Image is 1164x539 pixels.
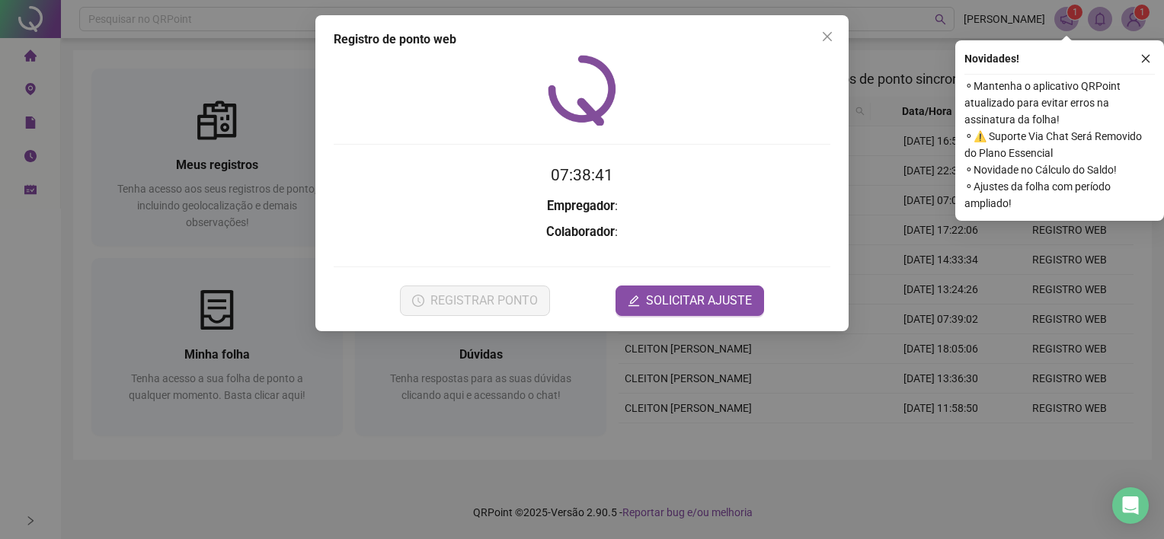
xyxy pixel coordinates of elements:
[546,225,615,239] strong: Colaborador
[616,285,764,316] button: editSOLICITAR AJUSTE
[334,196,830,216] h3: :
[815,24,839,49] button: Close
[628,295,640,307] span: edit
[964,50,1019,67] span: Novidades !
[1112,487,1149,524] div: Open Intercom Messenger
[400,285,550,316] button: REGISTRAR PONTO
[964,128,1155,161] span: ⚬ ⚠️ Suporte Via Chat Será Removido do Plano Essencial
[964,78,1155,128] span: ⚬ Mantenha o aplicativo QRPoint atualizado para evitar erros na assinatura da folha!
[334,222,830,242] h3: :
[964,161,1155,178] span: ⚬ Novidade no Cálculo do Saldo!
[548,55,616,126] img: QRPoint
[547,199,615,213] strong: Empregador
[821,30,833,43] span: close
[334,30,830,49] div: Registro de ponto web
[551,166,613,184] time: 07:38:41
[1140,53,1151,64] span: close
[646,292,752,310] span: SOLICITAR AJUSTE
[964,178,1155,212] span: ⚬ Ajustes da folha com período ampliado!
